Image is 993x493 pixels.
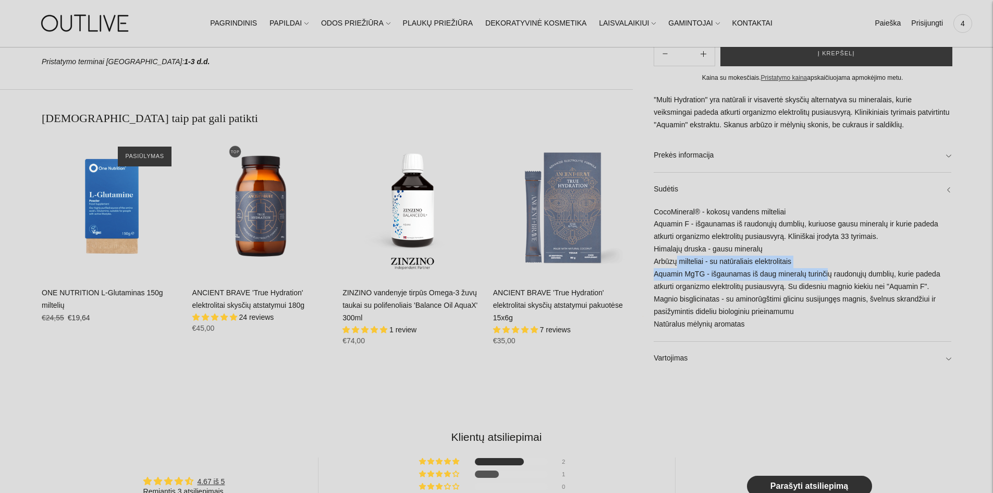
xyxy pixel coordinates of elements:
[562,458,574,465] div: 2
[953,12,972,35] a: 4
[68,314,90,322] span: €19,64
[692,42,715,67] button: Subtract product quantity
[875,12,901,35] a: Paieška
[342,326,389,334] span: 5.00 stars
[654,139,951,172] a: Prekės informacija
[184,57,210,66] strong: 1-3 d.d.
[342,288,477,322] a: ZINZINO vandenyje tirpūs Omega-3 žuvų taukai su polifenoliais 'Balance Oil AquaX' 300ml
[42,136,182,276] a: ONE NUTRITION L-Glutaminas 150g miltelių
[389,326,416,334] span: 1 review
[720,42,952,67] button: Į krepšelį
[42,57,184,66] em: Pristatymo terminai [GEOGRAPHIC_DATA]:
[540,326,571,334] span: 7 reviews
[21,5,151,41] img: OUTLIVE
[192,313,239,321] span: 4.88 stars
[654,73,951,84] div: Kaina su mokesčiais. apskaičiuojama apmokėjimo metu.
[50,429,943,444] h2: Klientų atsiliepimai
[42,288,163,309] a: ONE NUTRITION L-Glutaminas 150g miltelių
[321,12,390,35] a: ODOS PRIEŽIŪRA
[342,136,483,276] a: ZINZINO vandenyje tirpūs Omega-3 žuvų taukai su polifenoliais 'Balance Oil AquaX' 300ml
[342,336,365,345] span: €74,00
[818,49,855,59] span: Į krepšelį
[761,75,807,82] a: Pristatymo kaina
[654,173,951,206] a: Sudėtis
[493,336,516,345] span: €35,00
[676,46,692,62] input: Product quantity
[485,12,586,35] a: DEKORATYVINĖ KOSMETIKA
[493,288,623,322] a: ANCIENT BRAVE 'True Hydration' elektrolitai skysčių atstatymui pakuotėse 15x6g
[192,324,215,332] span: €45,00
[42,111,633,126] h2: [DEMOGRAPHIC_DATA] taip pat gali patikti
[732,12,773,35] a: KONTAKTAI
[42,314,64,322] s: €24,55
[599,12,656,35] a: LAISVALAIKIUI
[419,458,461,465] div: 67% (2) reviews with 5 star rating
[197,477,225,486] a: 4.67 iš 5
[955,16,970,31] span: 4
[192,288,305,309] a: ANCIENT BRAVE 'True Hydration' elektrolitai skysčių atstatymui 180g
[911,12,943,35] a: Prisijungti
[403,12,473,35] a: PLAUKŲ PRIEŽIŪRA
[419,471,461,478] div: 33% (1) reviews with 4 star rating
[668,12,719,35] a: GAMINTOJAI
[210,12,257,35] a: PAGRINDINIS
[654,94,951,131] p: "Multi Hydration" yra natūrali ir visavertė skysčių alternatyva su mineralais, kurie veiksmingai ...
[269,12,309,35] a: PAPILDAI
[143,475,225,487] div: Average rating is 4.67 stars
[493,136,633,276] a: ANCIENT BRAVE 'True Hydration' elektrolitai skysčių atstatymui pakuotėse 15x6g
[654,206,951,341] div: CocoMineral® - kokosų vandens milteliai Aquamin F - išgaunamas iš raudonųjų dumblių, kuriuose gau...
[654,42,676,67] button: Add product quantity
[192,136,333,276] a: ANCIENT BRAVE 'True Hydration' elektrolitai skysčių atstatymui 180g
[654,342,951,375] a: Vartojimas
[562,471,574,478] div: 1
[239,313,274,321] span: 24 reviews
[493,326,540,334] span: 5.00 stars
